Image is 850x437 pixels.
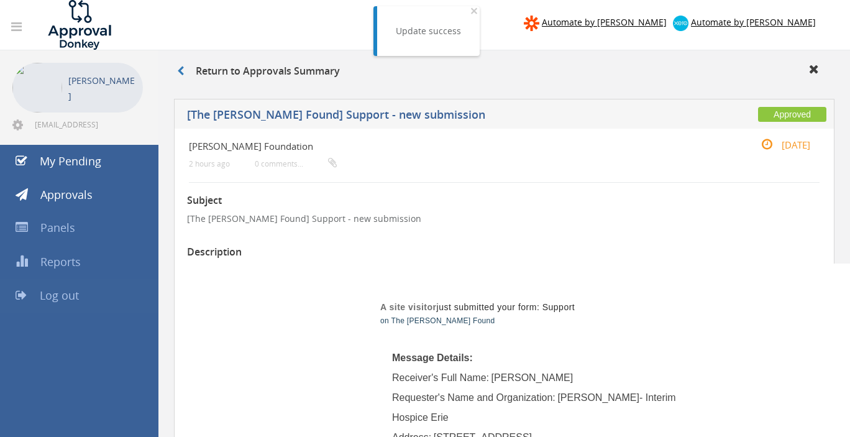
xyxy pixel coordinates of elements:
h4: [PERSON_NAME] Foundation [189,141,715,152]
h5: [The [PERSON_NAME] Found] Support - new submission [187,109,633,124]
small: 2 hours ago [189,159,230,168]
h3: Description [187,247,821,258]
small: [DATE] [748,138,810,152]
span: [PERSON_NAME]- Interim Hospice Erie [392,392,679,423]
small: 0 comments... [255,159,337,168]
p: [PERSON_NAME] [68,73,137,104]
span: Receiver's Full Name: [392,372,489,383]
div: Update success [396,25,461,37]
strong: A site visitor [380,302,437,312]
span: [PERSON_NAME] [491,372,574,383]
img: zapier-logomark.png [524,16,539,31]
span: Automate by [PERSON_NAME] [542,16,667,28]
span: on [380,316,389,325]
p: [The [PERSON_NAME] Found] Support - new submission [187,213,821,225]
span: Requester's Name and Organization: [392,392,555,403]
h3: Return to Approvals Summary [177,66,340,77]
span: just submitted your form: Support [380,302,575,312]
span: Approvals [40,187,93,202]
span: × [470,2,478,19]
span: Automate by [PERSON_NAME] [691,16,816,28]
span: My Pending [40,154,101,168]
span: [EMAIL_ADDRESS][DOMAIN_NAME] [35,119,140,129]
span: Log out [40,288,79,303]
span: Panels [40,220,75,235]
img: xero-logo.png [673,16,688,31]
span: Message Details: [392,352,473,363]
span: Reports [40,254,81,269]
span: Approved [758,107,826,122]
a: The [PERSON_NAME] Found [391,316,495,325]
h3: Subject [187,195,821,206]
